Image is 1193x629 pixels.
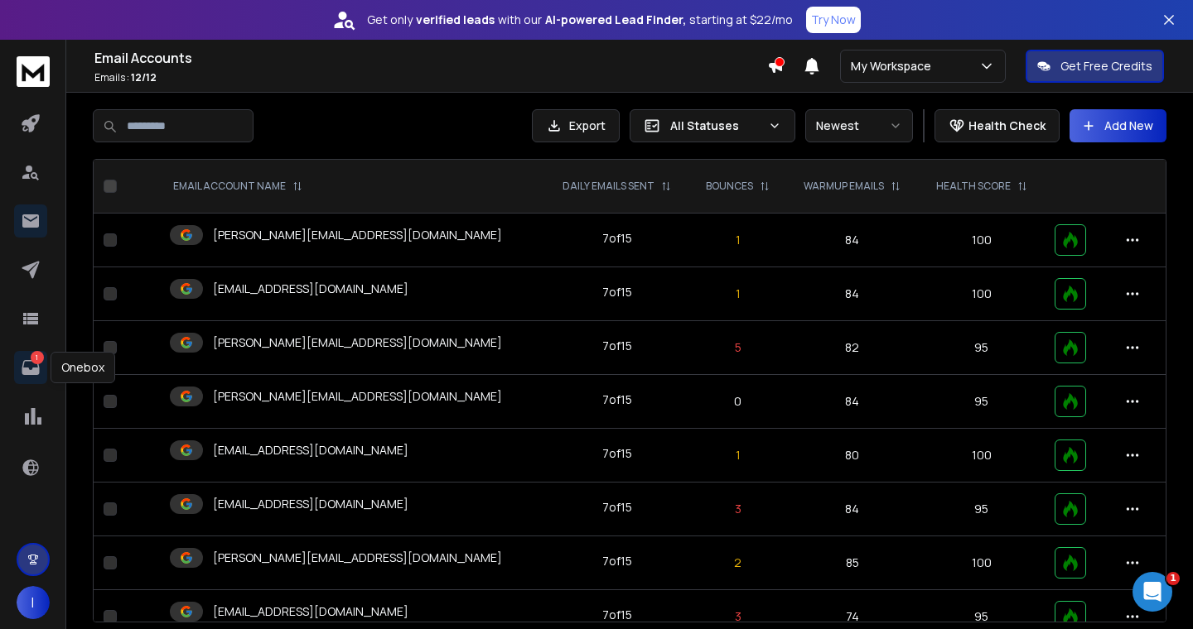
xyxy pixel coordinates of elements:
[1166,572,1180,585] span: 1
[699,232,776,248] p: 1
[602,445,632,462] div: 7 of 15
[213,442,408,459] p: [EMAIL_ADDRESS][DOMAIN_NAME]
[602,284,632,300] div: 7 of 15
[545,12,686,28] strong: AI-powered Lead Finder,
[936,180,1011,193] p: HEALTH SCORE
[213,334,502,351] p: [PERSON_NAME][EMAIL_ADDRESS][DOMAIN_NAME]
[602,338,632,354] div: 7 of 15
[919,483,1045,536] td: 95
[670,118,761,134] p: All Statuses
[14,351,47,384] a: 1
[17,586,50,619] button: I
[213,281,408,297] p: [EMAIL_ADDRESS][DOMAIN_NAME]
[919,267,1045,321] td: 100
[213,603,408,620] p: [EMAIL_ADDRESS][DOMAIN_NAME]
[699,447,776,463] p: 1
[699,339,776,356] p: 5
[1026,50,1164,83] button: Get Free Credits
[416,12,495,28] strong: verified leads
[786,483,919,536] td: 84
[699,555,776,571] p: 2
[699,608,776,625] p: 3
[919,214,1045,267] td: 100
[699,393,776,410] p: 0
[919,375,1045,429] td: 95
[804,180,884,193] p: WARMUP EMAILS
[602,230,632,247] div: 7 of 15
[94,71,767,84] p: Emails :
[213,550,502,566] p: [PERSON_NAME][EMAIL_ADDRESS][DOMAIN_NAME]
[806,7,861,33] button: Try Now
[367,12,793,28] p: Get only with our starting at $22/mo
[919,321,1045,375] td: 95
[51,352,115,383] div: Onebox
[935,109,1060,142] button: Health Check
[706,180,753,193] p: BOUNCES
[213,227,502,243] p: [PERSON_NAME][EMAIL_ADDRESS][DOMAIN_NAME]
[1070,109,1166,142] button: Add New
[786,375,919,429] td: 84
[968,118,1046,134] p: Health Check
[173,180,302,193] div: EMAIL ACCOUNT NAME
[1060,58,1152,74] p: Get Free Credits
[94,48,767,68] h1: Email Accounts
[1133,572,1172,612] iframe: Intercom live chat
[602,499,632,516] div: 7 of 15
[602,553,632,569] div: 7 of 15
[532,109,620,142] button: Export
[131,70,157,84] span: 12 / 12
[213,496,408,512] p: [EMAIL_ADDRESS][DOMAIN_NAME]
[805,109,913,142] button: Newest
[602,391,632,408] div: 7 of 15
[919,429,1045,483] td: 100
[851,58,938,74] p: My Workspace
[602,607,632,623] div: 7 of 15
[213,388,502,405] p: [PERSON_NAME][EMAIL_ADDRESS][DOMAIN_NAME]
[786,321,919,375] td: 82
[786,267,919,321] td: 84
[563,180,654,193] p: DAILY EMAILS SENT
[17,56,50,87] img: logo
[699,286,776,302] p: 1
[786,429,919,483] td: 80
[31,351,44,364] p: 1
[919,536,1045,590] td: 100
[786,536,919,590] td: 85
[699,501,776,517] p: 3
[811,12,856,28] p: Try Now
[786,214,919,267] td: 84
